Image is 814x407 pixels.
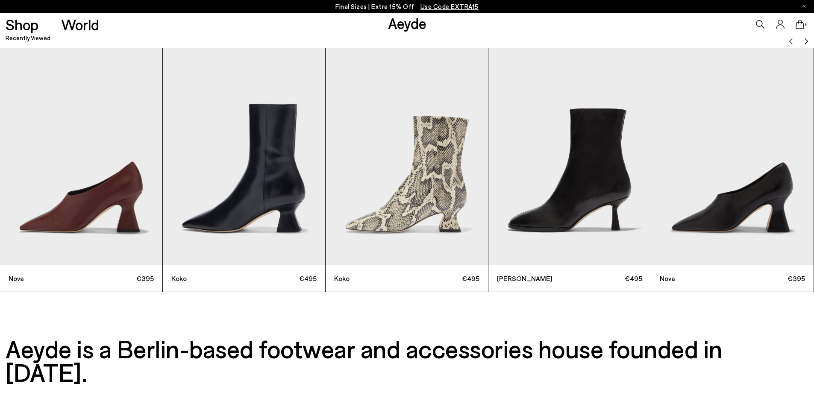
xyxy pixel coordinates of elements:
[163,48,326,292] div: 2 / 9
[163,48,325,265] img: Koko Regal Heel Boots
[334,273,407,284] span: Koko
[163,48,325,292] a: Koko €495
[651,48,814,292] a: Nova €395
[660,273,732,284] span: Nova
[61,17,99,32] a: World
[803,38,810,44] img: svg%3E
[497,273,570,284] span: [PERSON_NAME]
[803,32,810,44] button: Next slide
[804,22,808,27] span: 6
[244,273,317,284] span: €495
[6,337,808,384] h3: Aeyde is a Berlin-based footwear and accessories house founded in [DATE].
[6,34,50,42] h2: Recently Viewed
[6,17,38,32] a: Shop
[570,273,642,284] span: €495
[326,48,488,292] div: 3 / 9
[420,3,479,10] span: Navigate to /collections/ss25-final-sizes
[9,273,81,284] span: Nova
[388,14,426,32] a: Aeyde
[651,48,814,265] img: Nova Regal Pumps
[326,48,488,265] img: Koko Regal Heel Boots
[788,38,794,44] img: svg%3E
[651,48,814,292] div: 5 / 9
[326,48,488,292] a: Koko €495
[488,48,651,265] img: Dorothy Soft Sock Boots
[81,273,154,284] span: €395
[488,48,651,292] a: [PERSON_NAME] €495
[488,48,651,292] div: 4 / 9
[796,20,804,29] a: 6
[732,273,805,284] span: €395
[171,273,244,284] span: Koko
[335,1,479,12] p: Final Sizes | Extra 15% Off
[788,32,794,44] button: Previous slide
[407,273,479,284] span: €495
